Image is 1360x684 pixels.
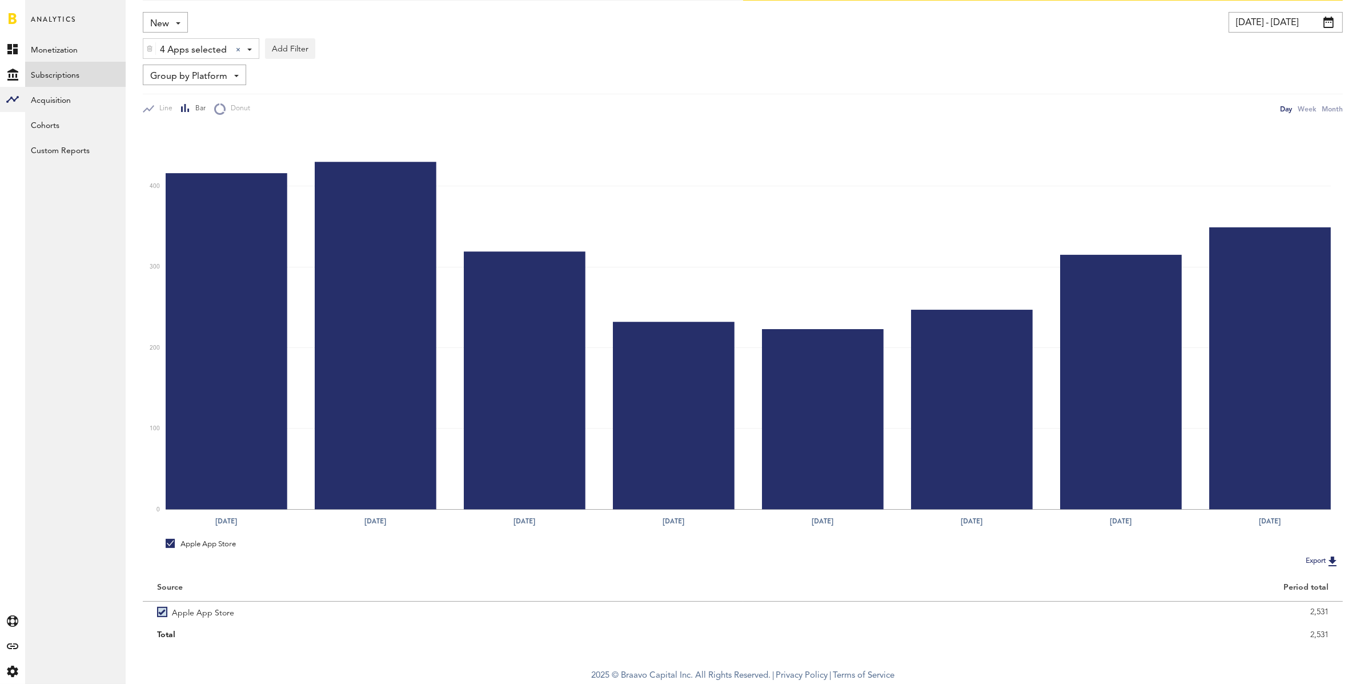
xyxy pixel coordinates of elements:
[146,45,153,53] img: trash_awesome_blue.svg
[150,67,227,86] span: Group by Platform
[514,516,536,526] text: [DATE]
[150,183,160,189] text: 400
[757,603,1329,621] div: 2,531
[265,38,315,59] button: Add Filter
[25,112,126,137] a: Cohorts
[150,426,160,431] text: 100
[31,13,76,37] span: Analytics
[150,265,160,270] text: 300
[25,137,126,162] a: Custom Reports
[1110,516,1132,526] text: [DATE]
[364,516,386,526] text: [DATE]
[833,671,894,680] a: Terms of Service
[150,345,160,351] text: 200
[757,583,1329,593] div: Period total
[157,583,183,593] div: Source
[143,39,156,58] div: Delete
[776,671,828,680] a: Privacy Policy
[1259,516,1281,526] text: [DATE]
[1322,103,1343,115] div: Month
[154,104,172,114] span: Line
[236,47,240,52] div: Clear
[25,62,126,87] a: Subscriptions
[157,507,160,513] text: 0
[663,516,685,526] text: [DATE]
[757,626,1329,643] div: 2,531
[166,539,236,549] div: Apple App Store
[1326,554,1339,568] img: Export
[150,14,169,34] span: New
[25,87,126,112] a: Acquisition
[215,516,237,526] text: [DATE]
[172,602,234,622] span: Apple App Store
[1298,103,1316,115] div: Week
[160,41,227,60] span: 4 Apps selected
[157,626,729,643] div: Total
[24,8,65,18] span: Support
[1302,554,1343,569] button: Export
[190,104,206,114] span: Bar
[812,516,834,526] text: [DATE]
[1280,103,1292,115] div: Day
[961,516,983,526] text: [DATE]
[25,37,126,62] a: Monetization
[226,104,250,114] span: Donut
